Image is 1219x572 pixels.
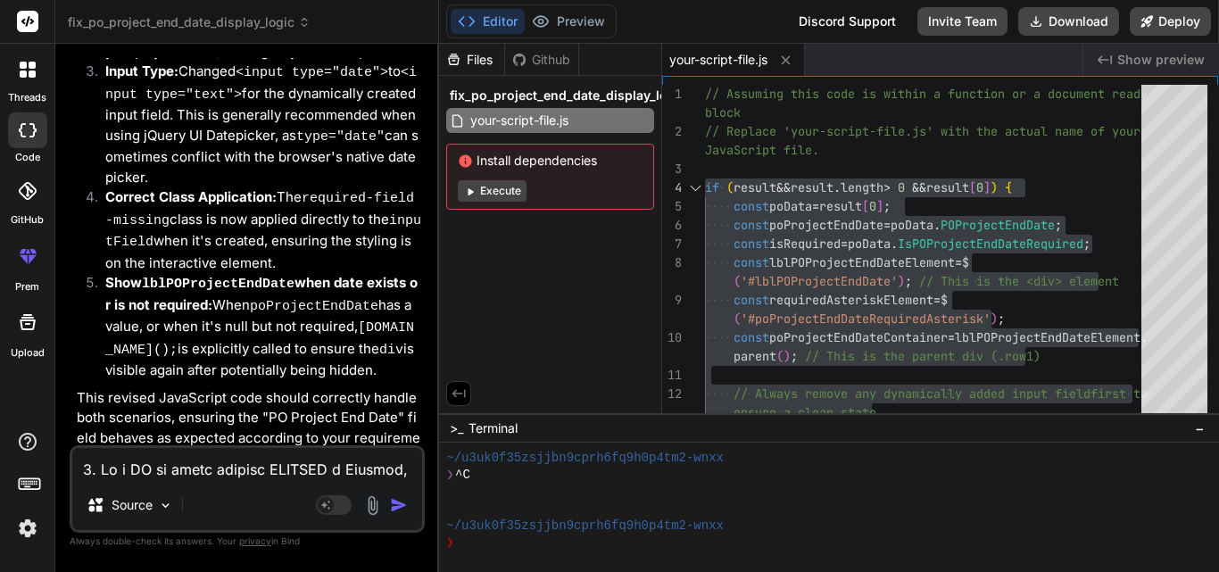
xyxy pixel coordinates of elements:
[912,179,926,195] span: &&
[926,179,969,195] span: result
[862,198,869,214] span: [
[158,498,173,513] img: Pick Models
[70,533,425,550] p: Always double-check its answers. Your in Bind
[962,254,969,270] span: $
[105,320,414,358] code: [DOMAIN_NAME]();
[919,273,1119,289] span: // This is the <div> element
[446,535,455,551] span: ❯
[769,292,933,308] span: requiredAsteriskElement
[77,388,421,468] p: This revised JavaScript code should correctly handle both scenarios, ensuring the "PO Project End...
[991,179,998,195] span: )
[883,217,891,233] span: =
[451,9,525,34] button: Editor
[91,187,421,273] li: The class is now applied directly to the when it's created, ensuring the styling is on the intera...
[905,273,912,289] span: ;
[898,236,1083,252] span: IsPOProjectEndDateRequired
[705,123,1062,139] span: // Replace 'your-script-file.js' with the actual n
[705,179,719,195] span: if
[769,329,948,345] span: poProjectEndDateContainer
[898,273,905,289] span: )
[788,7,907,36] div: Discord Support
[15,279,39,294] label: prem
[898,179,905,195] span: 0
[734,217,769,233] span: const
[1055,217,1062,233] span: ;
[883,198,891,214] span: ;
[1090,385,1148,402] span: first to
[662,328,682,347] div: 10
[8,90,46,105] label: threads
[469,419,518,437] span: Terminal
[105,62,178,79] strong: Input Type:
[991,311,998,327] span: )
[505,51,578,69] div: Github
[983,179,991,195] span: ]
[1117,51,1205,69] span: Show preview
[891,217,933,233] span: poData
[812,198,819,214] span: =
[734,348,776,364] span: parent
[458,152,643,170] span: Install dependencies
[105,191,414,228] code: required-field-missing
[933,217,941,233] span: .
[955,329,1140,345] span: lblPOProjectEndDateElement
[917,7,1008,36] button: Invite Team
[955,254,962,270] span: =
[741,273,898,289] span: '#lblPOProjectEndDate'
[734,254,769,270] span: const
[1130,7,1211,36] button: Deploy
[669,51,767,69] span: your-script-file.js
[239,535,271,546] span: privacy
[446,467,455,484] span: ❯
[833,179,841,195] span: .
[446,518,724,535] span: ~/u3uk0f35zsjjbn9cprh6fq9h0p4tm2-wnxx
[1005,179,1012,195] span: {
[390,496,408,514] img: icon
[734,329,769,345] span: const
[91,62,421,187] li: Changed to for the dynamically created input field. This is generally recommended when using jQue...
[734,292,769,308] span: const
[734,385,1090,402] span: // Always remove any dynamically added input field
[662,197,682,216] div: 5
[105,188,277,205] strong: Correct Class Application:
[805,348,1041,364] span: // This is the parent div (.row1)
[662,122,682,141] div: 2
[450,419,463,437] span: >_
[68,13,311,31] span: fix_po_project_end_date_display_logic
[734,236,769,252] span: const
[769,254,955,270] span: lblPOProjectEndDateElement
[769,236,841,252] span: isRequired
[1018,7,1119,36] button: Download
[662,291,682,310] div: 9
[976,179,983,195] span: 0
[941,217,1055,233] span: POProjectEndDate
[142,277,294,292] code: lblPOProjectEndDate
[891,236,898,252] span: .
[446,450,724,467] span: ~/u3uk0f35zsjjbn9cprh6fq9h0p4tm2-wnxx
[769,217,883,233] span: poProjectEndDate
[941,292,948,308] span: $
[1191,414,1208,443] button: −
[662,366,682,385] div: 11
[525,9,612,34] button: Preview
[112,496,153,514] p: Source
[819,198,862,214] span: result
[662,178,682,197] div: 4
[105,274,418,313] strong: Show when date exists or is not required:
[848,236,891,252] span: poData
[296,129,385,145] code: type="date"
[662,216,682,235] div: 6
[11,345,45,361] label: Upload
[662,160,682,178] div: 3
[841,236,848,252] span: =
[734,311,741,327] span: (
[734,273,741,289] span: (
[12,513,43,543] img: settings
[236,65,388,80] code: <input type="date">
[469,110,570,131] span: your-script-file.js
[1062,123,1140,139] span: ame of your
[91,273,421,381] li: When has a value, or when it's null but not required, is explicitly called to ensure the is visib...
[784,348,791,364] span: )
[1083,236,1090,252] span: ;
[791,348,798,364] span: ;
